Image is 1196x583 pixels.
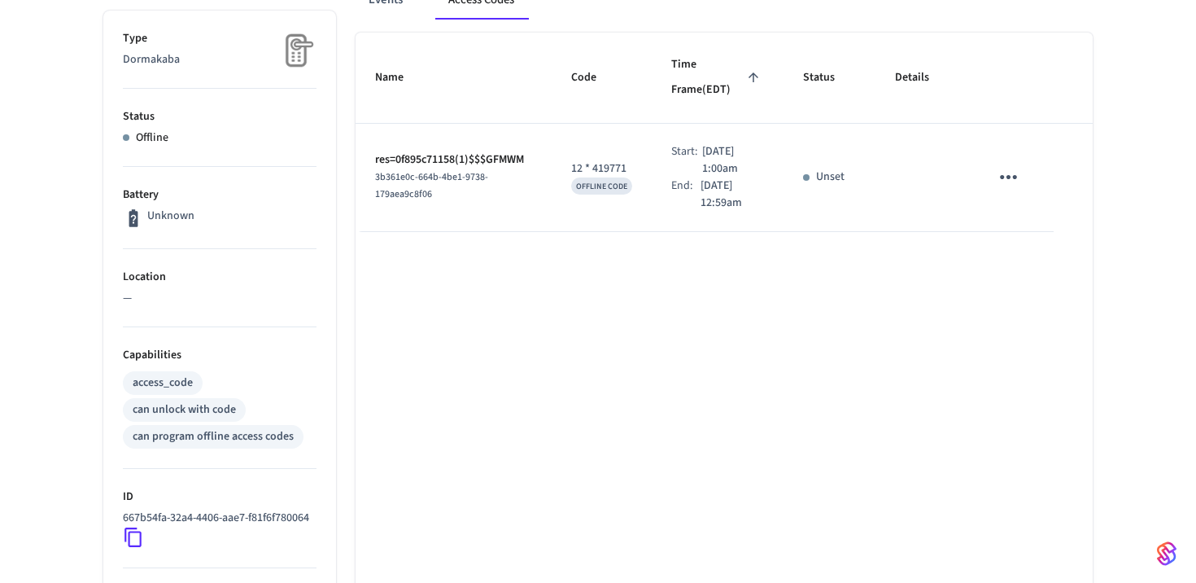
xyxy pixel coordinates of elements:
img: Placeholder Lock Image [276,30,316,71]
p: Offline [136,129,168,147]
p: [DATE] 1:00am [702,143,764,178]
div: Start: [671,143,701,178]
div: can program offline access codes [133,428,294,445]
p: Capabilities [123,347,316,364]
p: Unset [816,169,845,186]
p: 667b54fa-32a4-4406-aae7-f81f6f780064 [123,510,309,527]
p: Status [123,108,316,125]
p: Type [123,30,316,47]
p: res=0f895c71158(1)$$$GFMWM [375,151,532,169]
div: End: [671,178,700,212]
p: Unknown [147,208,194,225]
p: Dormakaba [123,51,316,68]
p: [DATE] 12:59am [701,178,764,212]
span: Code [571,65,618,90]
div: can unlock with code [133,401,236,419]
p: — [123,290,316,307]
span: Status [803,65,856,90]
span: Details [895,65,950,90]
div: access_code [133,375,193,392]
p: ID [123,489,316,506]
img: SeamLogoGradient.69752ec5.svg [1157,541,1176,567]
span: Name [375,65,425,90]
p: 12 * 419771 [571,160,632,178]
span: OFFLINE CODE [576,181,627,192]
p: Location [123,269,316,286]
table: sticky table [356,33,1093,232]
span: Time Frame(EDT) [671,52,763,103]
p: Battery [123,186,316,204]
span: 3b361e0c-664b-4be1-9738-179aea9c8f06 [375,170,488,201]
